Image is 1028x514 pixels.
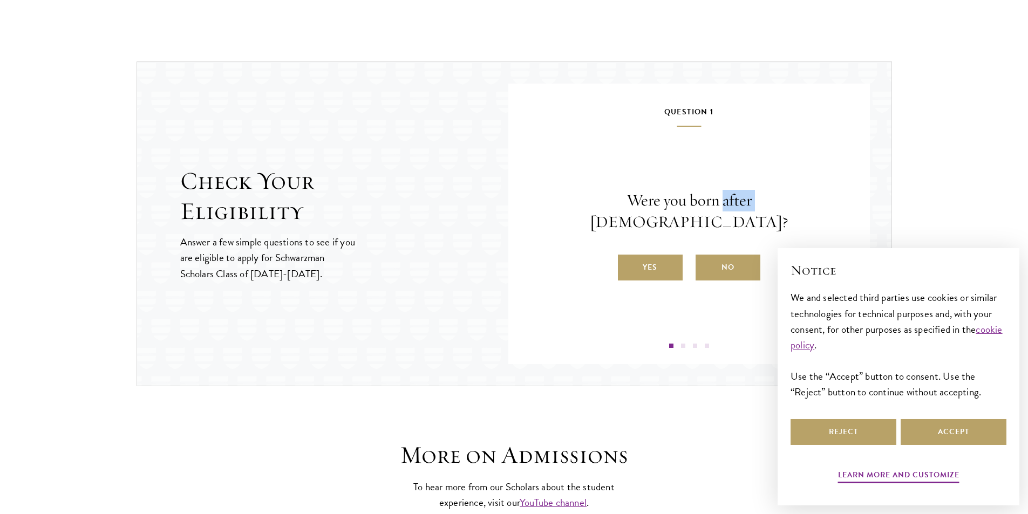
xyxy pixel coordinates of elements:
p: To hear more from our Scholars about the student experience, visit our . [409,479,619,510]
p: Were you born after [DEMOGRAPHIC_DATA]? [541,190,838,233]
p: Answer a few simple questions to see if you are eligible to apply for Schwarzman Scholars Class o... [180,234,357,281]
div: We and selected third parties use cookies or similar technologies for technical purposes and, wit... [791,290,1006,399]
a: cookie policy [791,321,1003,353]
h5: Question 1 [541,105,838,127]
h2: Check Your Eligibility [180,166,508,227]
label: No [696,255,760,280]
label: Yes [618,255,683,280]
a: YouTube channel [520,495,587,510]
h2: Notice [791,261,1006,279]
h3: More on Admissions [347,440,682,470]
button: Accept [901,419,1006,445]
button: Learn more and customize [838,468,959,485]
button: Reject [791,419,896,445]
